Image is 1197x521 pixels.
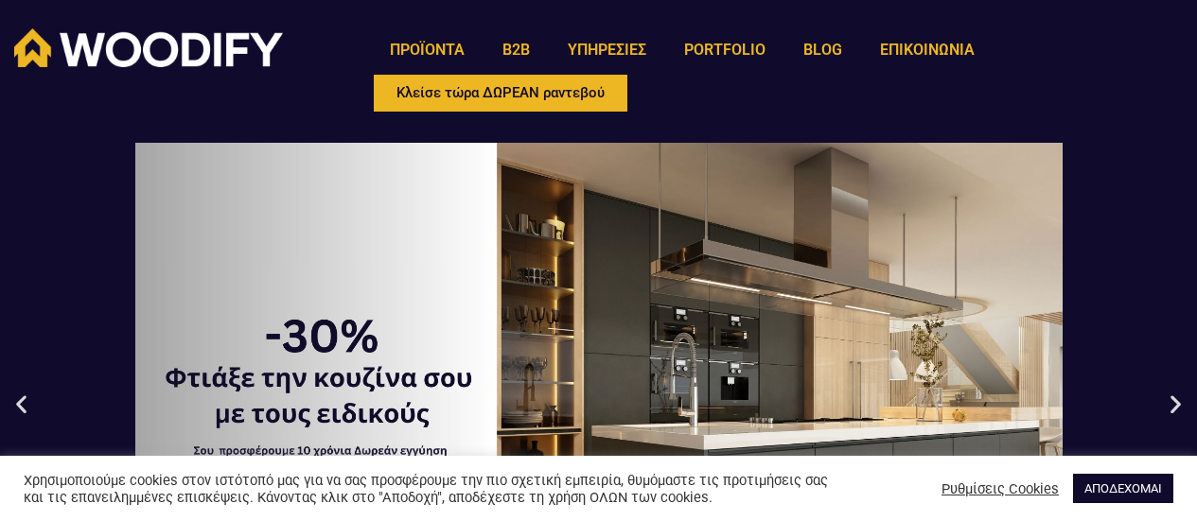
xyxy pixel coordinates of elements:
[396,86,605,100] span: Κλείσε τώρα ΔΩΡΕΑΝ ραντεβού
[549,28,665,72] a: ΥΠΗΡΕΣΙΕΣ
[1073,474,1173,503] a: ΑΠΟΔΕΧΟΜΑΙ
[371,72,630,114] a: Κλείσε τώρα ΔΩΡΕΑΝ ραντεβού
[24,472,829,506] div: Χρησιμοποιούμε cookies στον ιστότοπό μας για να σας προσφέρουμε την πιο σχετική εμπειρία, θυμόμασ...
[942,480,1059,497] a: Ρυθμίσεις Cookies
[14,28,283,67] img: Woodify
[484,28,549,72] a: B2B
[371,28,994,72] nav: Menu
[665,28,784,72] a: PORTFOLIO
[861,28,994,72] a: ΕΠΙΚΟΙΝΩΝΙΑ
[784,28,861,72] a: BLOG
[371,28,484,72] a: ΠΡΟΪΟΝΤΑ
